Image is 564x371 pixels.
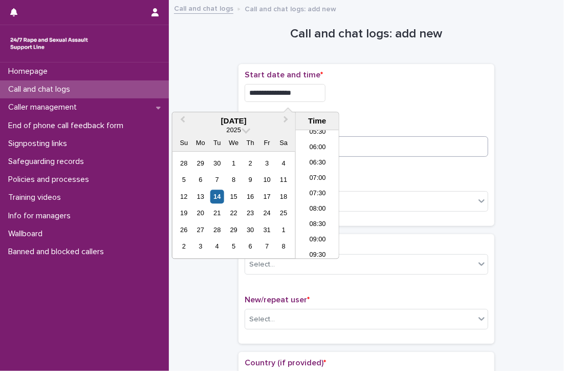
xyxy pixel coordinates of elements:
[193,136,207,150] div: Mo
[193,190,207,203] div: Choose Monday, October 13th, 2025
[249,259,275,270] div: Select...
[249,314,275,325] div: Select...
[245,3,336,14] p: Call and chat logs: add new
[4,121,132,131] p: End of phone call feedback form
[277,240,291,254] div: Choose Saturday, November 8th, 2025
[177,190,191,203] div: Choose Sunday, October 12th, 2025
[244,190,257,203] div: Choose Thursday, October 16th, 2025
[174,2,233,14] a: Call and chat logs
[193,240,207,254] div: Choose Monday, November 3rd, 2025
[193,223,207,237] div: Choose Monday, October 27th, 2025
[277,156,291,170] div: Choose Saturday, October 4th, 2025
[4,193,69,202] p: Training videos
[8,33,90,54] img: rhQMoQhaT3yELyF149Cw
[227,190,241,203] div: Choose Wednesday, October 15th, 2025
[210,173,224,187] div: Choose Tuesday, October 7th, 2025
[4,102,85,112] p: Caller management
[177,156,191,170] div: Choose Sunday, September 28th, 2025
[177,223,191,237] div: Choose Sunday, October 26th, 2025
[296,202,339,218] li: 08:00
[260,240,274,254] div: Choose Friday, November 7th, 2025
[227,127,241,134] span: 2025
[210,240,224,254] div: Choose Tuesday, November 4th, 2025
[4,229,51,239] p: Wallboard
[210,136,224,150] div: Tu
[227,173,241,187] div: Choose Wednesday, October 8th, 2025
[193,156,207,170] div: Choose Monday, September 29th, 2025
[193,207,207,220] div: Choose Monday, October 20th, 2025
[227,156,241,170] div: Choose Wednesday, October 1st, 2025
[4,67,56,76] p: Homepage
[296,233,339,249] li: 09:00
[245,359,326,367] span: Country (if provided)
[296,126,339,141] li: 05:30
[172,116,295,126] div: [DATE]
[244,207,257,220] div: Choose Thursday, October 23rd, 2025
[210,190,224,203] div: Choose Tuesday, October 14th, 2025
[193,173,207,187] div: Choose Monday, October 6th, 2025
[245,296,310,304] span: New/repeat user
[296,187,339,202] li: 07:30
[4,247,112,257] p: Banned and blocked callers
[227,240,241,254] div: Choose Wednesday, November 5th, 2025
[296,218,339,233] li: 08:30
[177,207,191,220] div: Choose Sunday, October 19th, 2025
[260,207,274,220] div: Choose Friday, October 24th, 2025
[4,175,97,184] p: Policies and processes
[244,156,257,170] div: Choose Thursday, October 2nd, 2025
[210,156,224,170] div: Choose Tuesday, September 30th, 2025
[210,207,224,220] div: Choose Tuesday, October 21st, 2025
[238,27,494,42] h1: Call and chat logs: add new
[277,173,291,187] div: Choose Saturday, October 11th, 2025
[244,136,257,150] div: Th
[260,173,274,187] div: Choose Friday, October 10th, 2025
[245,71,323,79] span: Start date and time
[227,223,241,237] div: Choose Wednesday, October 29th, 2025
[177,240,191,254] div: Choose Sunday, November 2nd, 2025
[4,211,79,221] p: Info for managers
[177,136,191,150] div: Su
[260,156,274,170] div: Choose Friday, October 3rd, 2025
[210,223,224,237] div: Choose Tuesday, October 28th, 2025
[244,173,257,187] div: Choose Thursday, October 9th, 2025
[296,172,339,187] li: 07:00
[277,136,291,150] div: Sa
[298,116,336,126] div: Time
[260,136,274,150] div: Fr
[296,141,339,156] li: 06:00
[260,223,274,237] div: Choose Friday, October 31st, 2025
[296,156,339,172] li: 06:30
[4,85,78,94] p: Call and chat logs
[4,157,92,167] p: Safeguarding records
[176,155,292,255] div: month 2025-10
[277,190,291,203] div: Choose Saturday, October 18th, 2025
[4,139,75,149] p: Signposting links
[260,190,274,203] div: Choose Friday, October 17th, 2025
[279,113,295,130] button: Next Month
[277,207,291,220] div: Choose Saturday, October 25th, 2025
[177,173,191,187] div: Choose Sunday, October 5th, 2025
[296,249,339,264] li: 09:30
[277,223,291,237] div: Choose Saturday, November 1st, 2025
[244,223,257,237] div: Choose Thursday, October 30th, 2025
[227,207,241,220] div: Choose Wednesday, October 22nd, 2025
[244,240,257,254] div: Choose Thursday, November 6th, 2025
[227,136,241,150] div: We
[173,113,190,130] button: Previous Month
